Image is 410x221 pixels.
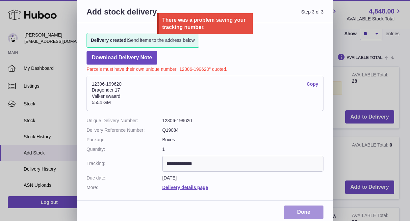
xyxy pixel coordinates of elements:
[87,137,162,143] dt: Package:
[87,184,162,191] dt: More:
[162,127,323,133] dd: Q19084
[162,137,323,143] dd: Boxes
[87,118,162,124] dt: Unique Delivery Number:
[162,16,249,31] div: There was a problem saving your tracking number.
[162,185,208,190] a: Delivery details page
[87,65,323,72] p: Parcels must have their own unique number "12306-199620" quoted.
[162,118,323,124] dd: 12306-199620
[205,7,323,25] span: Step 3 of 3
[87,175,162,181] dt: Due date:
[87,76,323,111] address: 12306-199620 Dragonder 17 Valkenswaard 5554 GM
[87,7,205,25] h3: Add stock delivery
[91,38,128,43] strong: Delivery created!
[87,51,157,65] a: Download Delivery Note
[91,37,195,43] span: Send items to the address below
[284,206,323,219] a: Done
[307,81,318,87] a: Copy
[87,156,162,172] dt: Tracking:
[87,127,162,133] dt: Delivery Reference Number:
[162,146,323,152] dd: 1
[162,175,323,181] dd: [DATE]
[87,146,162,152] dt: Quantity:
